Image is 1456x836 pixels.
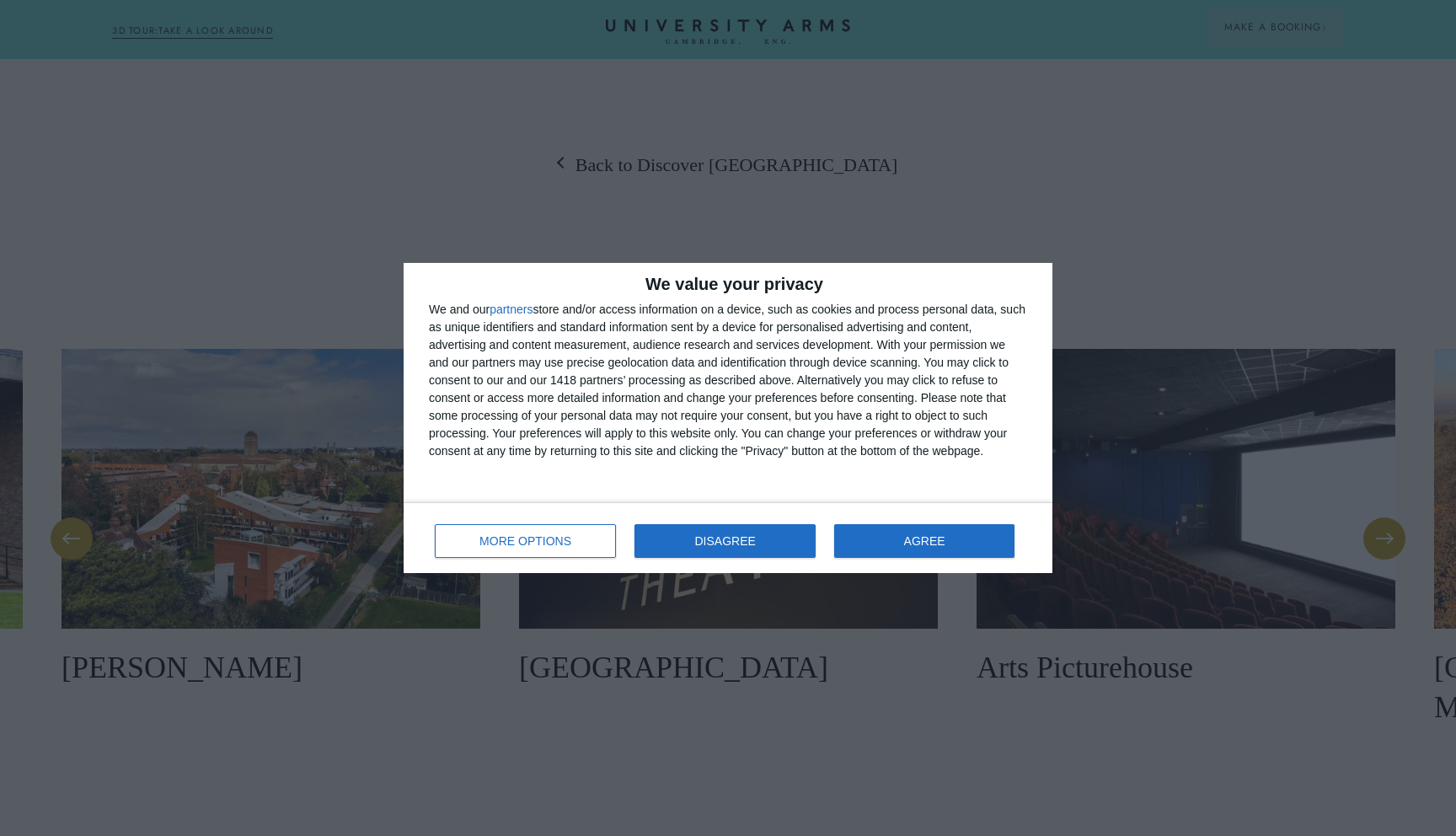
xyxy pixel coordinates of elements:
[695,535,756,547] span: DISAGREE
[490,303,533,315] button: partners
[834,524,1014,558] button: AGREE
[479,535,571,547] span: MORE OPTIONS
[904,535,945,547] span: AGREE
[435,524,616,558] button: MORE OPTIONS
[404,263,1052,573] div: qc-cmp2-ui
[634,524,816,558] button: DISAGREE
[429,276,1027,292] h2: We value your privacy
[429,301,1027,460] div: We and our store and/or access information on a device, such as cookies and process personal data...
